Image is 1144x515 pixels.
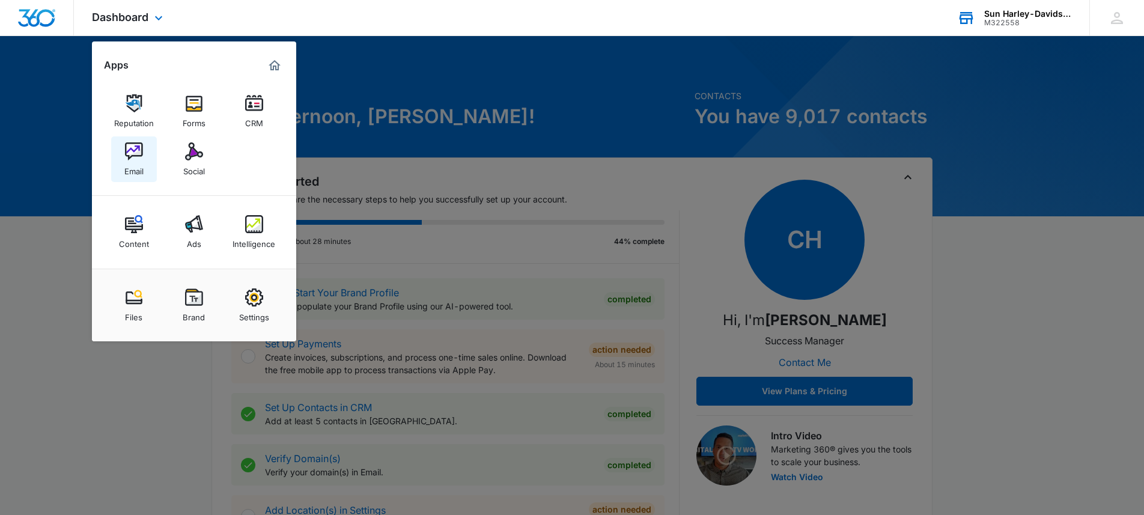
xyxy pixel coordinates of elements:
[245,112,263,128] div: CRM
[92,11,148,23] span: Dashboard
[124,160,144,176] div: Email
[239,306,269,322] div: Settings
[111,136,157,182] a: Email
[171,136,217,182] a: Social
[984,9,1072,19] div: account name
[111,282,157,328] a: Files
[183,306,205,322] div: Brand
[171,209,217,255] a: Ads
[231,282,277,328] a: Settings
[265,56,284,75] a: Marketing 360® Dashboard
[119,233,149,249] div: Content
[171,88,217,134] a: Forms
[114,112,154,128] div: Reputation
[187,233,201,249] div: Ads
[111,209,157,255] a: Content
[183,160,205,176] div: Social
[233,233,275,249] div: Intelligence
[231,88,277,134] a: CRM
[171,282,217,328] a: Brand
[125,306,142,322] div: Files
[231,209,277,255] a: Intelligence
[111,88,157,134] a: Reputation
[104,59,129,71] h2: Apps
[183,112,205,128] div: Forms
[984,19,1072,27] div: account id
